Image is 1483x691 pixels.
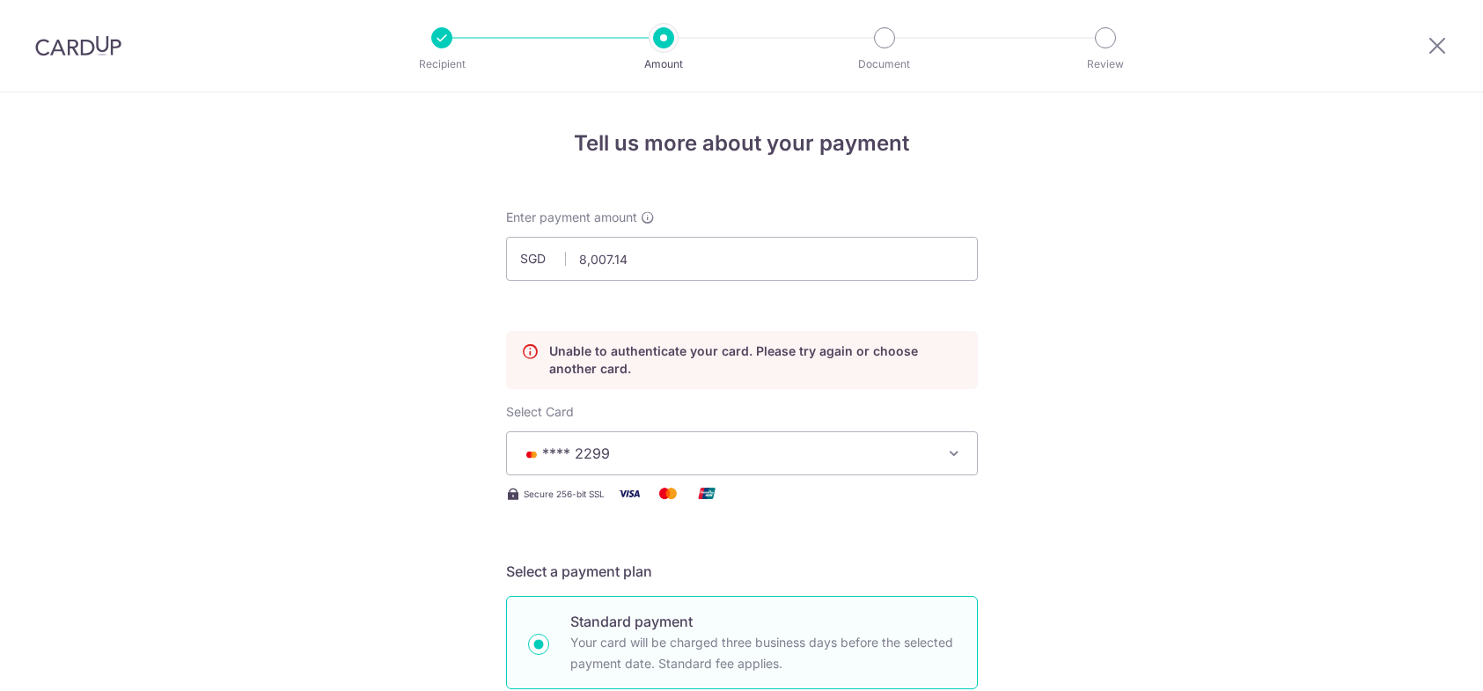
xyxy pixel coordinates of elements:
[612,482,647,504] img: Visa
[506,561,978,582] h5: Select a payment plan
[570,632,956,674] p: Your card will be charged three business days before the selected payment date. Standard fee appl...
[506,209,637,226] span: Enter payment amount
[506,404,574,419] span: translation missing: en.payables.payment_networks.credit_card.summary.labels.select_card
[570,611,956,632] p: Standard payment
[520,250,566,268] span: SGD
[521,448,542,460] img: MASTERCARD
[1370,638,1465,682] iframe: Opens a widget where you can find more information
[819,55,950,73] p: Document
[506,128,978,159] h4: Tell us more about your payment
[650,482,686,504] img: Mastercard
[35,35,121,56] img: CardUp
[1040,55,1171,73] p: Review
[549,342,963,378] p: Unable to authenticate your card. Please try again or choose another card.
[598,55,729,73] p: Amount
[506,237,978,281] input: 0.00
[377,55,507,73] p: Recipient
[524,487,605,501] span: Secure 256-bit SSL
[689,482,724,504] img: Union Pay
